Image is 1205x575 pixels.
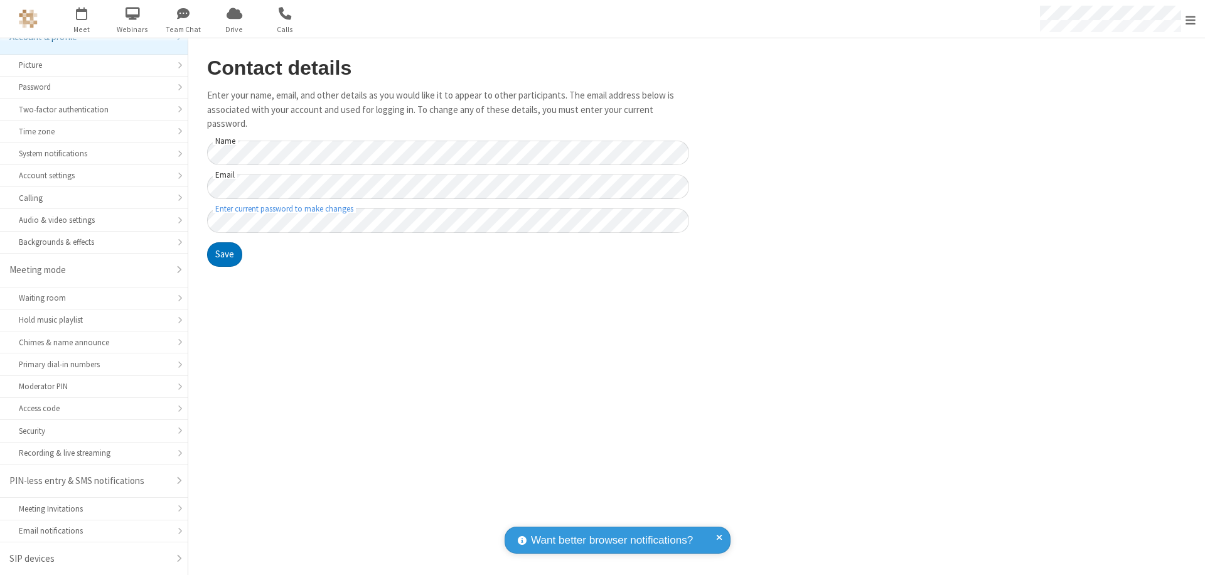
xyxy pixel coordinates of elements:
p: Enter your name, email, and other details as you would like it to appear to other participants. T... [207,89,689,131]
div: Audio & video settings [19,214,169,226]
div: Time zone [19,126,169,137]
div: PIN-less entry & SMS notifications [9,474,169,488]
input: Enter current password to make changes [207,208,689,233]
div: SIP devices [9,552,169,566]
button: Save [207,242,242,267]
div: Moderator PIN [19,380,169,392]
h2: Contact details [207,57,689,79]
span: Drive [211,24,258,35]
div: Security [19,425,169,437]
div: Picture [19,59,169,71]
div: Recording & live streaming [19,447,169,459]
iframe: Chat [1174,542,1196,566]
div: Access code [19,402,169,414]
div: System notifications [19,148,169,159]
div: Chimes & name announce [19,336,169,348]
span: Team Chat [160,24,207,35]
img: QA Selenium DO NOT DELETE OR CHANGE [19,9,38,28]
div: Primary dial-in numbers [19,358,169,370]
div: Hold music playlist [19,314,169,326]
div: Meeting mode [9,263,169,277]
div: Email notifications [19,525,169,537]
div: Two-factor authentication [19,104,169,116]
div: Backgrounds & effects [19,236,169,248]
input: Name [207,141,689,165]
span: Meet [58,24,105,35]
span: Calls [262,24,309,35]
input: Email [207,175,689,199]
span: Want better browser notifications? [531,532,693,549]
div: Account settings [19,169,169,181]
div: Calling [19,192,169,204]
div: Password [19,81,169,93]
span: Webinars [109,24,156,35]
div: Meeting Invitations [19,503,169,515]
div: Waiting room [19,292,169,304]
